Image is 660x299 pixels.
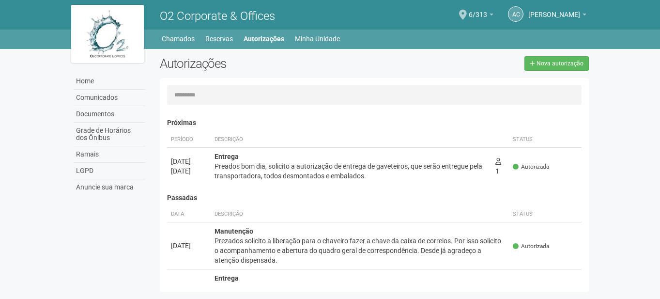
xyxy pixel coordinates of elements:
[215,236,506,265] div: Prezados solicito a liberação para o chaveiro fazer a chave da caixa de correios. Por isso solici...
[71,5,144,63] img: logo.jpg
[167,206,211,222] th: Data
[509,206,582,222] th: Status
[74,123,145,146] a: Grade de Horários dos Ônibus
[469,1,487,18] span: 6/313
[215,153,239,160] strong: Entrega
[74,90,145,106] a: Comunicados
[469,12,493,20] a: 6/313
[211,132,491,148] th: Descrição
[537,60,583,67] span: Nova autorização
[244,32,284,46] a: Autorizações
[528,1,580,18] span: ALEX CUNHA
[167,119,582,126] h4: Próximas
[171,157,207,166] div: [DATE]
[513,284,549,293] span: Autorizada
[74,146,145,163] a: Ramais
[167,194,582,202] h4: Passadas
[211,206,509,222] th: Descrição
[215,274,239,282] strong: Entrega
[215,161,488,181] div: Preados bom dia, solicito a autorização de entrega de gaveteiros, que serão entregue pela transpo...
[508,6,523,22] a: AC
[513,242,549,251] span: Autorizada
[495,157,501,175] span: 1
[74,73,145,90] a: Home
[160,56,367,71] h2: Autorizações
[215,227,253,235] strong: Manutenção
[524,56,589,71] a: Nova autorização
[509,132,582,148] th: Status
[162,32,195,46] a: Chamados
[74,179,145,195] a: Anuncie sua marca
[171,283,207,293] div: [DATE]
[171,241,207,251] div: [DATE]
[74,106,145,123] a: Documentos
[528,12,586,20] a: [PERSON_NAME]
[513,163,549,171] span: Autorizada
[171,166,207,176] div: [DATE]
[205,32,233,46] a: Reservas
[167,132,211,148] th: Período
[160,9,275,23] span: O2 Corporate & Offices
[295,32,340,46] a: Minha Unidade
[74,163,145,179] a: LGPD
